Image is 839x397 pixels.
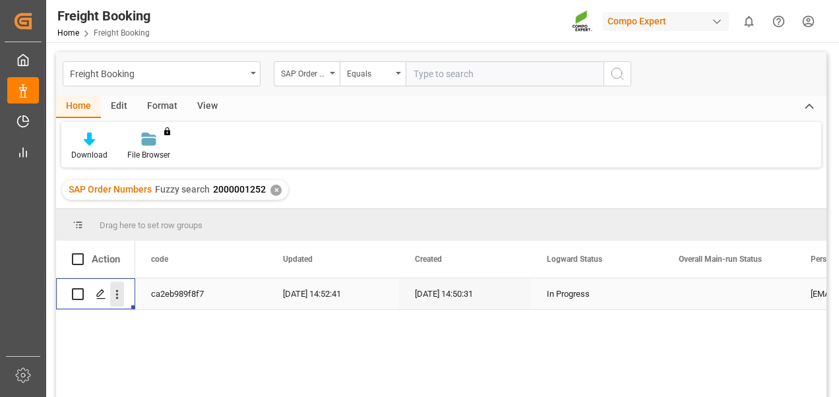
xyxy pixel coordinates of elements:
div: Home [56,96,101,118]
button: open menu [63,61,261,86]
div: Format [137,96,187,118]
div: Compo Expert [602,12,729,31]
div: Equals [347,65,392,80]
input: Type to search [406,61,604,86]
div: SAP Order Numbers [281,65,326,80]
button: search button [604,61,631,86]
button: Help Center [764,7,793,36]
span: Updated [283,255,313,264]
div: In Progress [547,279,647,309]
div: Freight Booking [57,6,150,26]
div: Edit [101,96,137,118]
div: Freight Booking [70,65,246,81]
img: Screenshot%202023-09-29%20at%2010.02.21.png_1712312052.png [572,10,593,33]
span: Fuzzy search [155,184,210,195]
div: [DATE] 14:50:31 [399,278,531,309]
button: Compo Expert [602,9,734,34]
div: ✕ [270,185,282,196]
div: Action [92,253,120,265]
div: Download [71,149,108,161]
span: Created [415,255,442,264]
span: 2000001252 [213,184,266,195]
span: Overall Main-run Status [679,255,762,264]
div: ca2eb989f8f7 [135,278,267,309]
button: open menu [274,61,340,86]
span: Logward Status [547,255,602,264]
span: Drag here to set row groups [100,220,202,230]
span: SAP Order Numbers [69,184,152,195]
a: Home [57,28,79,38]
button: open menu [340,61,406,86]
button: show 0 new notifications [734,7,764,36]
div: Press SPACE to select this row. [56,278,135,310]
span: code [151,255,168,264]
div: View [187,96,228,118]
div: [DATE] 14:52:41 [267,278,399,309]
